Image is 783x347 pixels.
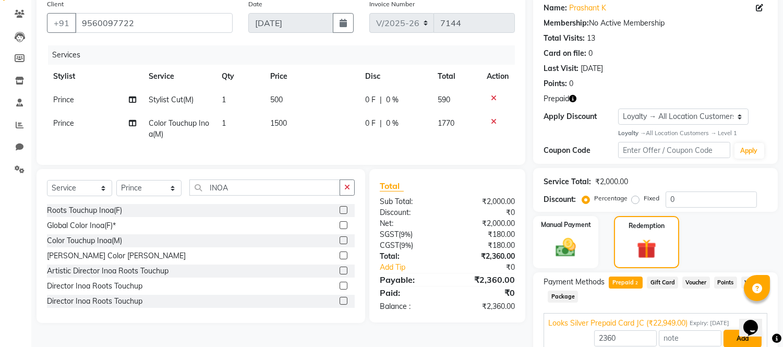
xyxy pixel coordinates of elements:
span: 9% [401,230,411,238]
div: ₹2,360.00 [448,251,523,262]
div: [PERSON_NAME] Color [PERSON_NAME] [47,250,186,261]
th: Price [264,65,359,88]
div: 0 [569,78,573,89]
div: Color Touchup Inoa(M) [47,235,122,246]
th: Service [142,65,215,88]
span: | [380,94,382,105]
th: Disc [359,65,431,88]
div: ₹180.00 [448,240,523,251]
div: ( ) [372,229,448,240]
th: Action [480,65,515,88]
div: Service Total: [544,176,591,187]
a: Add Tip [372,262,460,273]
strong: Loyalty → [618,129,646,137]
div: [DATE] [581,63,603,74]
span: 2 [634,280,640,286]
div: ₹0 [460,262,523,273]
span: | [380,118,382,129]
span: Gift Card [647,277,678,289]
div: Last Visit: [544,63,579,74]
div: ( ) [372,240,448,251]
div: Global Color Inoa(F)* [47,220,116,231]
div: All Location Customers → Level 1 [618,129,767,138]
div: ₹0 [448,286,523,299]
span: Total [380,181,404,192]
span: CGST [380,241,399,250]
div: Name: [544,3,567,14]
div: Director Inoa Roots Touchup [47,281,142,292]
div: Payable: [372,273,448,286]
div: No Active Membership [544,18,767,29]
span: Package [548,291,578,303]
button: +91 [47,13,76,33]
div: Discount: [544,194,576,205]
th: Qty [215,65,264,88]
span: 0 F [365,118,376,129]
span: Prince [53,95,74,104]
span: Payment Methods [544,277,605,288]
span: SGST [380,230,399,239]
span: 9% [401,241,411,249]
div: 0 [588,48,593,59]
div: 13 [587,33,595,44]
span: Points [714,277,737,289]
div: Coupon Code [544,145,618,156]
input: Amount [594,330,657,346]
div: Balance : [372,301,448,312]
th: Total [431,65,481,88]
span: Stylist Cut(M) [149,95,194,104]
input: Enter Offer / Coupon Code [618,142,730,158]
span: 1500 [270,118,287,128]
div: ₹180.00 [448,229,523,240]
div: Net: [372,218,448,229]
div: ₹2,360.00 [448,301,523,312]
div: Points: [544,78,567,89]
span: 0 % [386,118,399,129]
div: ₹0 [448,207,523,218]
span: Color Touchup Inoa(M) [149,118,209,139]
input: Search by Name/Mobile/Email/Code [75,13,233,33]
div: ₹2,360.00 [448,273,523,286]
span: Prepaid [609,277,643,289]
span: Expiry: [DATE] [690,319,729,328]
div: Total Visits: [544,33,585,44]
img: _gift.svg [631,237,662,261]
span: 590 [438,95,450,104]
span: Looks Silver Prepaid Card JC (₹22,949.00) [548,318,688,329]
div: Total: [372,251,448,262]
th: Stylist [47,65,142,88]
label: Fixed [644,194,659,203]
button: Apply [734,143,764,159]
span: Voucher [682,277,710,289]
div: Sub Total: [372,196,448,207]
div: Membership: [544,18,589,29]
span: 0 F [365,94,376,105]
div: Card on file: [544,48,586,59]
div: Services [48,45,523,65]
span: 1 [222,118,226,128]
span: Wallet [741,277,766,289]
a: Prashant K [569,3,606,14]
label: Manual Payment [541,220,591,230]
div: Roots Touchup Inoa(F) [47,205,122,216]
div: Paid: [372,286,448,299]
div: Discount: [372,207,448,218]
label: Percentage [594,194,628,203]
span: Prince [53,118,74,128]
input: note [659,330,721,346]
div: Apply Discount [544,111,618,122]
div: ₹2,000.00 [448,196,523,207]
span: 500 [270,95,283,104]
iframe: chat widget [739,305,773,337]
div: ₹2,000.00 [595,176,628,187]
div: ₹2,000.00 [448,218,523,229]
input: Search or Scan [189,180,340,196]
img: _cash.svg [549,236,582,259]
label: Redemption [629,221,665,231]
span: 1770 [438,118,454,128]
div: Director Inoa Roots Touchup [47,296,142,307]
span: Prepaid [544,93,569,104]
span: 0 % [386,94,399,105]
span: 1 [222,95,226,104]
div: Artistic Director Inoa Roots Touchup [47,266,168,277]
